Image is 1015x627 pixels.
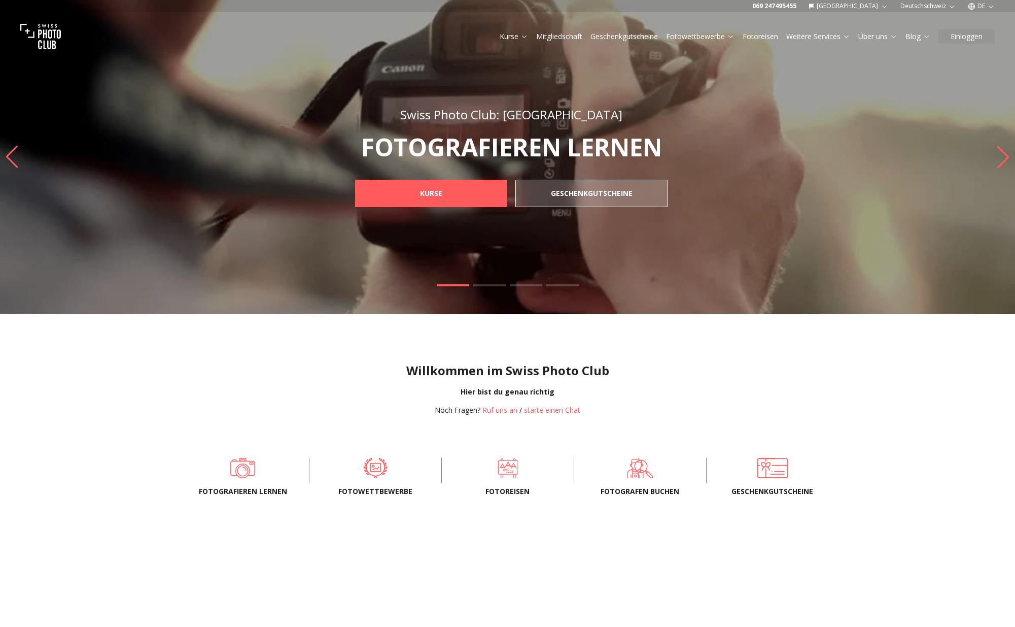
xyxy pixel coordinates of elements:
img: Swiss photo club [20,16,61,57]
a: Fotoreisen [743,31,778,42]
span: FOTOGRAFEN BUCHEN [590,486,690,497]
button: Kurse [496,29,532,44]
span: Noch Fragen? [435,405,480,415]
a: Geschenkgutscheine [723,458,822,478]
span: Geschenkgutscheine [723,486,822,497]
div: Hier bist du genau richtig [8,387,1007,397]
a: Fotografieren lernen [193,458,293,478]
span: Fotowettbewerbe [326,486,425,497]
a: Über uns [858,31,897,42]
a: Blog [905,31,930,42]
a: GESCHENKGUTSCHEINE [515,180,668,207]
button: Geschenkgutscheine [586,29,662,44]
span: Fotografieren lernen [193,486,293,497]
button: Fotoreisen [739,29,782,44]
button: Blog [901,29,934,44]
a: FOTOGRAFEN BUCHEN [590,458,690,478]
a: KURSE [355,180,507,207]
a: Weitere Services [786,31,850,42]
a: Fotoreisen [458,458,557,478]
b: GESCHENKGUTSCHEINE [551,188,633,199]
button: starte einen Chat [524,405,580,415]
div: / [435,405,580,415]
a: Kurse [500,31,528,42]
span: Fotoreisen [458,486,557,497]
a: Mitgliedschaft [536,31,582,42]
button: Weitere Services [782,29,854,44]
h1: Willkommen im Swiss Photo Club [8,362,1007,379]
p: FOTOGRAFIEREN LERNEN [333,135,690,159]
button: Fotowettbewerbe [662,29,739,44]
button: Über uns [854,29,901,44]
b: KURSE [420,188,442,199]
span: Swiss Photo Club: [GEOGRAPHIC_DATA] [400,106,622,123]
a: Ruf uns an [482,405,517,415]
button: Mitgliedschaft [532,29,586,44]
button: Einloggen [938,29,995,44]
a: Fotowettbewerbe [326,458,425,478]
a: Geschenkgutscheine [590,31,658,42]
a: 069 247495455 [752,2,796,10]
a: Fotowettbewerbe [666,31,734,42]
